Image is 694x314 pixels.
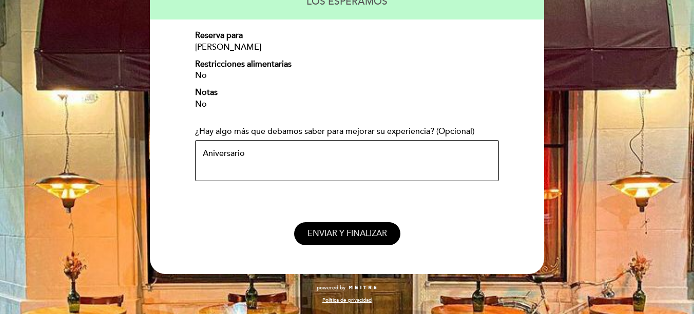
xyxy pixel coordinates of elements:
div: No [195,99,499,110]
button: ENVIAR Y FINALIZAR [294,222,400,245]
a: powered by [317,284,377,291]
img: MEITRE [348,285,377,290]
label: ¿Hay algo más que debamos saber para mejorar su experiencia? (Opcional) [195,126,474,138]
div: [PERSON_NAME] [195,42,499,53]
div: Restricciones alimentarias [195,58,499,70]
div: No [195,70,499,82]
a: Política de privacidad [322,297,372,304]
span: powered by [317,284,345,291]
div: Notas [195,87,499,99]
div: Reserva para [195,30,499,42]
span: ENVIAR Y FINALIZAR [307,228,387,239]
